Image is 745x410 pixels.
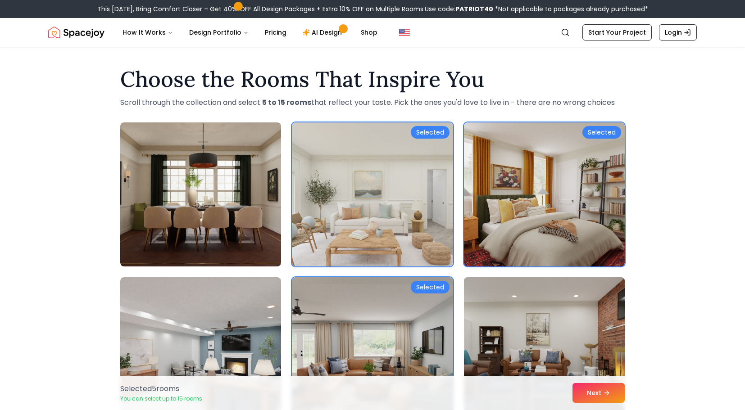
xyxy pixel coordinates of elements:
[464,122,625,266] img: Room room-3
[48,18,697,47] nav: Global
[455,5,493,14] b: PATRIOT40
[659,24,697,41] a: Login
[258,23,294,41] a: Pricing
[582,24,652,41] a: Start Your Project
[120,122,281,266] img: Room room-1
[411,281,450,293] div: Selected
[115,23,180,41] button: How It Works
[97,5,648,14] div: This [DATE], Bring Comfort Closer – Get 40% OFF All Design Packages + Extra 10% OFF on Multiple R...
[292,122,453,266] img: Room room-2
[262,97,311,108] strong: 5 to 15 rooms
[120,68,625,90] h1: Choose the Rooms That Inspire You
[572,383,625,403] button: Next
[411,126,450,139] div: Selected
[182,23,256,41] button: Design Portfolio
[582,126,621,139] div: Selected
[48,23,104,41] a: Spacejoy
[120,383,202,394] p: Selected 5 room s
[354,23,385,41] a: Shop
[425,5,493,14] span: Use code:
[115,23,385,41] nav: Main
[295,23,352,41] a: AI Design
[493,5,648,14] span: *Not applicable to packages already purchased*
[120,97,625,108] p: Scroll through the collection and select that reflect your taste. Pick the ones you'd love to liv...
[48,23,104,41] img: Spacejoy Logo
[399,27,410,38] img: United States
[120,395,202,402] p: You can select up to 15 rooms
